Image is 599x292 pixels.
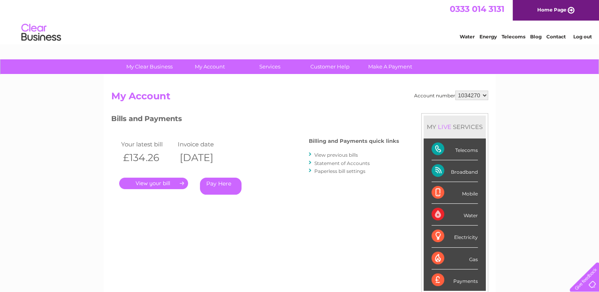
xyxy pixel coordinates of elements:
[119,139,176,150] td: Your latest bill
[309,138,399,144] h4: Billing and Payments quick links
[424,116,486,138] div: MY SERVICES
[414,91,488,100] div: Account number
[176,150,233,166] th: [DATE]
[436,123,453,131] div: LIVE
[502,34,525,40] a: Telecoms
[200,178,242,195] a: Pay Here
[432,160,478,182] div: Broadband
[314,152,358,158] a: View previous bills
[177,59,242,74] a: My Account
[111,113,399,127] h3: Bills and Payments
[432,138,478,160] div: Telecoms
[432,226,478,247] div: Electricity
[237,59,302,74] a: Services
[119,178,188,189] a: .
[530,34,542,40] a: Blog
[573,34,591,40] a: Log out
[432,182,478,204] div: Mobile
[21,21,61,45] img: logo.png
[546,34,566,40] a: Contact
[432,204,478,226] div: Water
[479,34,497,40] a: Energy
[460,34,475,40] a: Water
[119,150,176,166] th: £134.26
[297,59,363,74] a: Customer Help
[176,139,233,150] td: Invoice date
[357,59,423,74] a: Make A Payment
[450,4,504,14] a: 0333 014 3131
[117,59,182,74] a: My Clear Business
[314,168,365,174] a: Paperless bill settings
[314,160,370,166] a: Statement of Accounts
[432,269,478,291] div: Payments
[111,91,488,106] h2: My Account
[432,248,478,269] div: Gas
[113,4,487,38] div: Clear Business is a trading name of Verastar Limited (registered in [GEOGRAPHIC_DATA] No. 3667643...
